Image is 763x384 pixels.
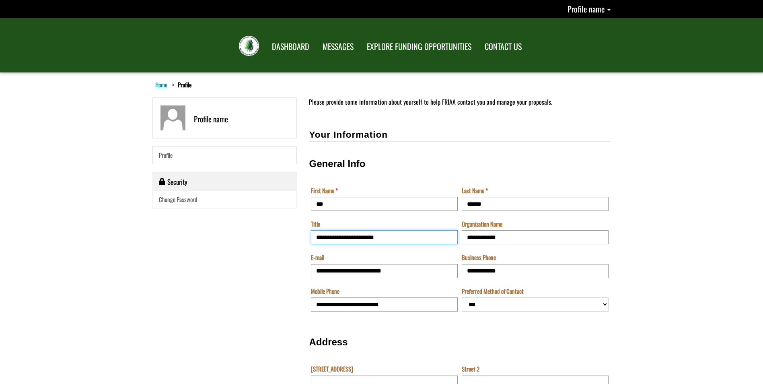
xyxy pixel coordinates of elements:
a: MESSAGES [317,37,360,57]
img: Profile name graphic/image [160,105,185,130]
label: Organization Name [462,220,502,228]
label: Business Phone [462,253,496,262]
h3: General Info [309,159,611,169]
a: Profile [152,147,297,164]
h3: Address [309,337,611,347]
a: EXPLORE FUNDING OPPORTUNITIES [361,37,477,57]
li: Profile [170,81,191,89]
span: Profile name [568,3,605,15]
label: E-mail [311,253,324,262]
label: Title [311,220,320,228]
a: Profile name [568,3,611,15]
label: Last Name [462,186,488,195]
div: Profile name [185,105,228,130]
p: Please provide some information about yourself to help FRIAA contact you and manage your proposals. [309,97,611,107]
span: Profile [159,151,173,159]
label: Mobile Phone [311,287,339,295]
input: Last Name [462,197,609,211]
label: First Name [311,186,338,195]
a: Home [154,79,169,90]
img: FRIAA Submissions Portal [239,36,259,56]
a: CONTACT US [479,37,528,57]
span: Security [167,177,187,187]
label: Preferred Method of Contact [462,287,524,295]
label: Street 2 [462,365,479,373]
a: DASHBOARD [266,37,315,57]
span: Your Information [309,130,388,140]
input: First Name [311,197,458,211]
fieldset: General Info [309,150,611,321]
label: [STREET_ADDRESS] [311,365,353,373]
span: Change Password [159,195,197,204]
nav: Main Navigation [265,34,528,57]
a: Change Password [153,191,297,208]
